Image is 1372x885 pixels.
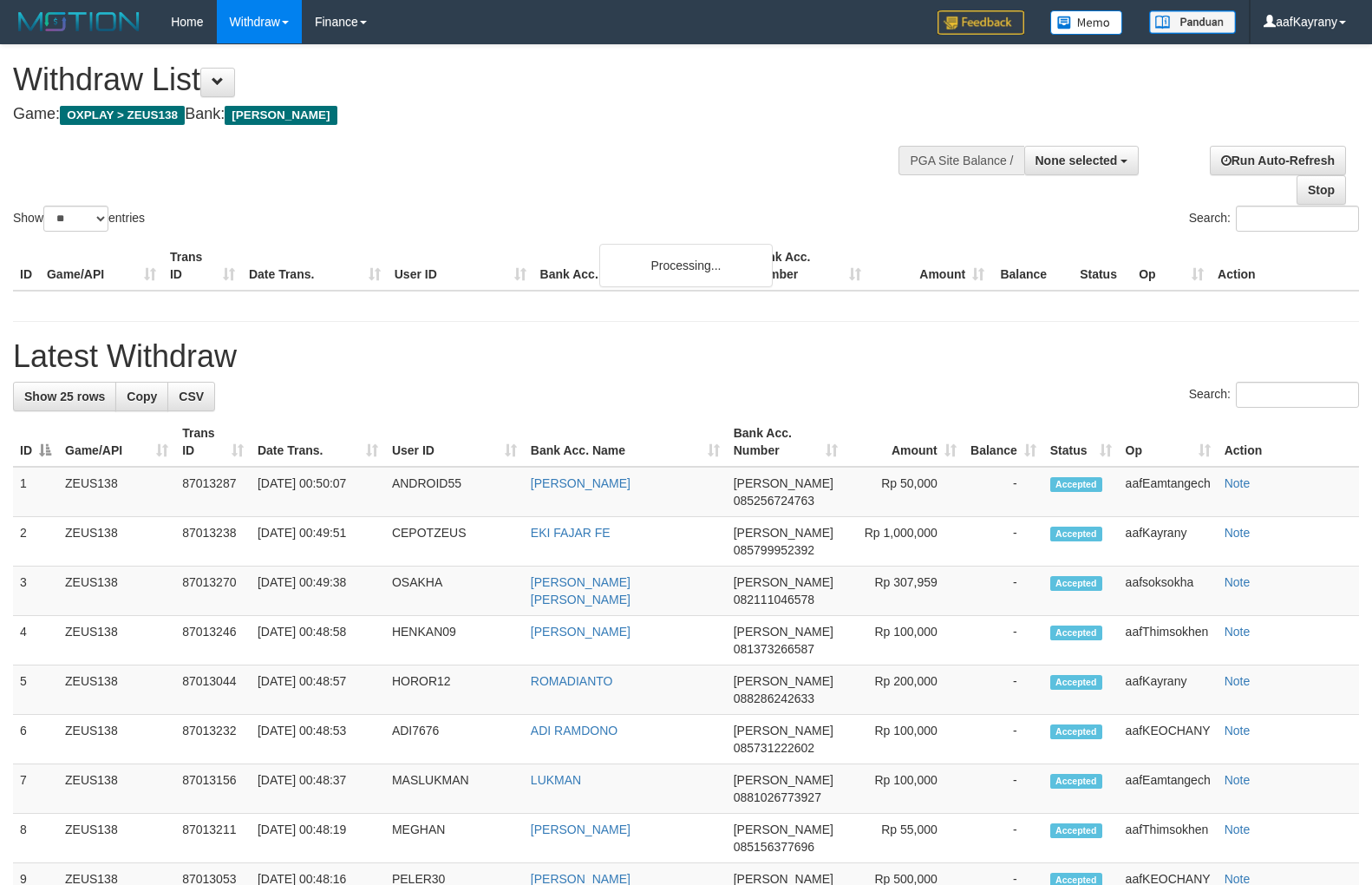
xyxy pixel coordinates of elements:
[531,476,630,490] a: [PERSON_NAME]
[1119,467,1218,517] td: aafEamtangech
[251,665,385,715] td: [DATE] 00:48:57
[531,575,630,606] a: [PERSON_NAME] [PERSON_NAME]
[531,823,630,836] a: [PERSON_NAME]
[58,665,175,715] td: ZEUS138
[385,467,524,517] td: ANDROID55
[734,526,833,540] span: [PERSON_NAME]
[1211,241,1359,291] th: Action
[1050,576,1102,591] span: Accepted
[175,467,251,517] td: 87013287
[13,9,145,35] img: MOTION_logo.png
[163,241,242,291] th: Trans ID
[734,773,833,787] span: [PERSON_NAME]
[58,764,175,814] td: ZEUS138
[1225,773,1251,787] a: Note
[1036,154,1118,167] span: None selected
[1225,526,1251,540] a: Note
[1297,175,1346,205] a: Stop
[1050,724,1102,739] span: Accepted
[964,814,1043,863] td: -
[13,567,58,616] td: 3
[13,665,58,715] td: 5
[524,417,727,467] th: Bank Acc. Name: activate to sort column ascending
[251,814,385,863] td: [DATE] 00:48:19
[13,467,58,517] td: 1
[964,616,1043,665] td: -
[531,526,611,540] a: EKI FAJAR FE
[845,814,964,863] td: Rp 55,000
[13,517,58,567] td: 2
[745,241,868,291] th: Bank Acc. Number
[24,390,105,403] span: Show 25 rows
[533,241,746,291] th: Bank Acc. Name
[964,517,1043,567] td: -
[964,417,1043,467] th: Balance: activate to sort column ascending
[1050,823,1102,838] span: Accepted
[115,382,168,411] a: Copy
[1132,241,1211,291] th: Op
[845,567,964,616] td: Rp 307,959
[388,241,533,291] th: User ID
[845,715,964,764] td: Rp 100,000
[964,665,1043,715] td: -
[734,741,814,755] span: Copy 085731222602 to clipboard
[175,764,251,814] td: 87013156
[531,674,613,688] a: ROMADIANTO
[385,567,524,616] td: OSAKHA
[1050,626,1102,640] span: Accepted
[175,417,251,467] th: Trans ID: activate to sort column ascending
[13,241,40,291] th: ID
[13,382,116,411] a: Show 25 rows
[1043,417,1119,467] th: Status: activate to sort column ascending
[898,146,1023,175] div: PGA Site Balance /
[1225,823,1251,836] a: Note
[734,494,814,508] span: Copy 085256724763 to clipboard
[734,625,833,639] span: [PERSON_NAME]
[964,715,1043,764] td: -
[385,616,524,665] td: HENKAN09
[845,764,964,814] td: Rp 100,000
[242,241,388,291] th: Date Trans.
[179,390,204,403] span: CSV
[734,724,833,737] span: [PERSON_NAME]
[845,517,964,567] td: Rp 1,000,000
[58,567,175,616] td: ZEUS138
[175,517,251,567] td: 87013238
[13,62,898,97] h1: Withdraw List
[1119,764,1218,814] td: aafEamtangech
[1119,616,1218,665] td: aafThimsokhen
[251,715,385,764] td: [DATE] 00:48:53
[385,417,524,467] th: User ID: activate to sort column ascending
[734,823,833,836] span: [PERSON_NAME]
[175,665,251,715] td: 87013044
[964,467,1043,517] td: -
[734,790,821,804] span: Copy 0881026773927 to clipboard
[1225,625,1251,639] a: Note
[991,241,1073,291] th: Balance
[1119,517,1218,567] td: aafKayrany
[385,764,524,814] td: MASLUKMAN
[58,814,175,863] td: ZEUS138
[58,517,175,567] td: ZEUS138
[964,567,1043,616] td: -
[868,241,991,291] th: Amount
[225,106,336,125] span: [PERSON_NAME]
[385,517,524,567] td: CEPOTZEUS
[251,567,385,616] td: [DATE] 00:49:38
[1236,206,1359,232] input: Search:
[251,764,385,814] td: [DATE] 00:48:37
[385,814,524,863] td: MEGHAN
[1050,10,1123,35] img: Button%20Memo.svg
[167,382,215,411] a: CSV
[175,567,251,616] td: 87013270
[13,417,58,467] th: ID: activate to sort column descending
[175,616,251,665] td: 87013246
[13,339,1359,374] h1: Latest Withdraw
[175,814,251,863] td: 87013211
[1218,417,1359,467] th: Action
[1050,675,1102,690] span: Accepted
[1050,774,1102,789] span: Accepted
[1119,814,1218,863] td: aafThimsokhen
[1119,567,1218,616] td: aafsoksokha
[938,10,1024,35] img: Feedback.jpg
